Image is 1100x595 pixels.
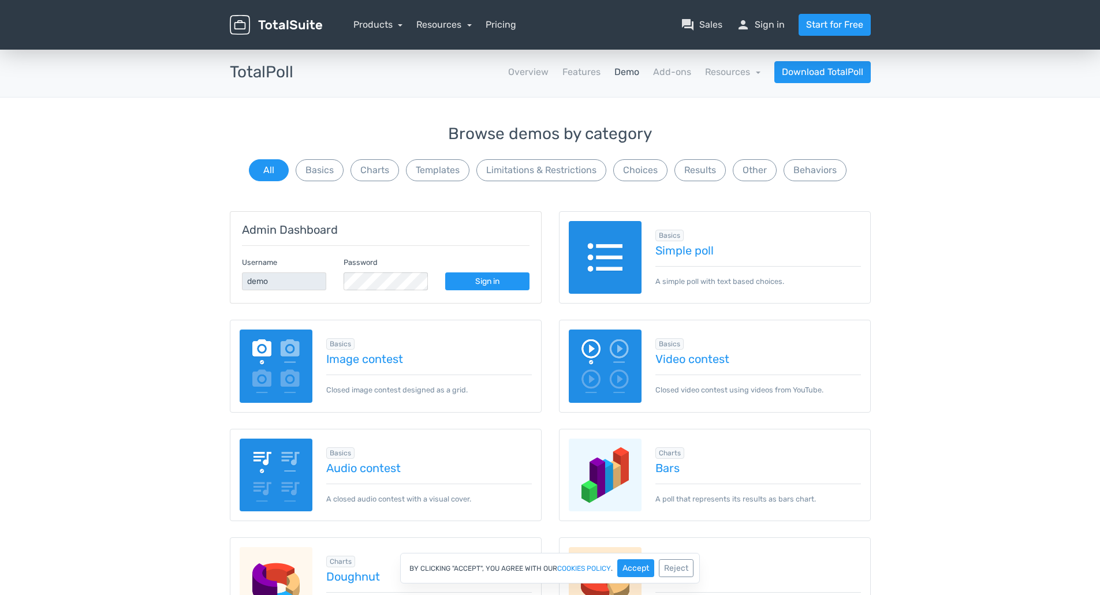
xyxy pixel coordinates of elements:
a: Add-ons [653,65,691,79]
span: person [736,18,750,32]
button: Limitations & Restrictions [476,159,606,181]
a: Start for Free [799,14,871,36]
a: Video contest [655,353,861,365]
a: Audio contest [326,462,532,474]
p: A simple poll with text based choices. [655,266,861,287]
img: charts-bars.png [569,439,642,512]
a: Features [562,65,601,79]
a: Image contest [326,353,532,365]
h3: TotalPoll [230,63,293,81]
button: Templates [406,159,469,181]
img: image-poll.png [240,330,313,403]
button: Other [733,159,777,181]
button: Choices [613,159,668,181]
button: Accept [617,559,654,577]
a: Simple poll [655,244,861,257]
a: Demo [614,65,639,79]
a: Sign in [445,272,530,290]
p: Closed image contest designed as a grid. [326,375,532,395]
a: Resources [705,66,760,77]
p: Closed video contest using videos from YouTube. [655,375,861,395]
p: A poll that represents its results as bars chart. [655,484,861,504]
span: Browse all in Basics [655,230,684,241]
a: Resources [416,19,472,30]
button: Charts [350,159,399,181]
a: Bars [655,462,861,474]
span: Browse all in Charts [655,447,684,459]
button: Basics [296,159,344,181]
a: question_answerSales [681,18,722,32]
h5: Admin Dashboard [242,223,530,236]
a: Overview [508,65,549,79]
span: Browse all in Basics [326,338,355,350]
label: Password [344,257,378,268]
div: By clicking "Accept", you agree with our . [400,553,700,583]
button: All [249,159,289,181]
p: A closed audio contest with a visual cover. [326,484,532,504]
a: Download TotalPoll [774,61,871,83]
img: video-poll.png [569,330,642,403]
img: text-poll.png [569,221,642,294]
button: Results [674,159,726,181]
img: audio-poll.png [240,439,313,512]
button: Reject [659,559,693,577]
label: Username [242,257,277,268]
button: Behaviors [784,159,847,181]
img: TotalSuite for WordPress [230,15,322,35]
span: question_answer [681,18,695,32]
span: Browse all in Basics [326,447,355,459]
h3: Browse demos by category [230,125,871,143]
a: Products [353,19,403,30]
a: personSign in [736,18,785,32]
a: Pricing [486,18,516,32]
a: cookies policy [557,565,611,572]
span: Browse all in Basics [655,338,684,350]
